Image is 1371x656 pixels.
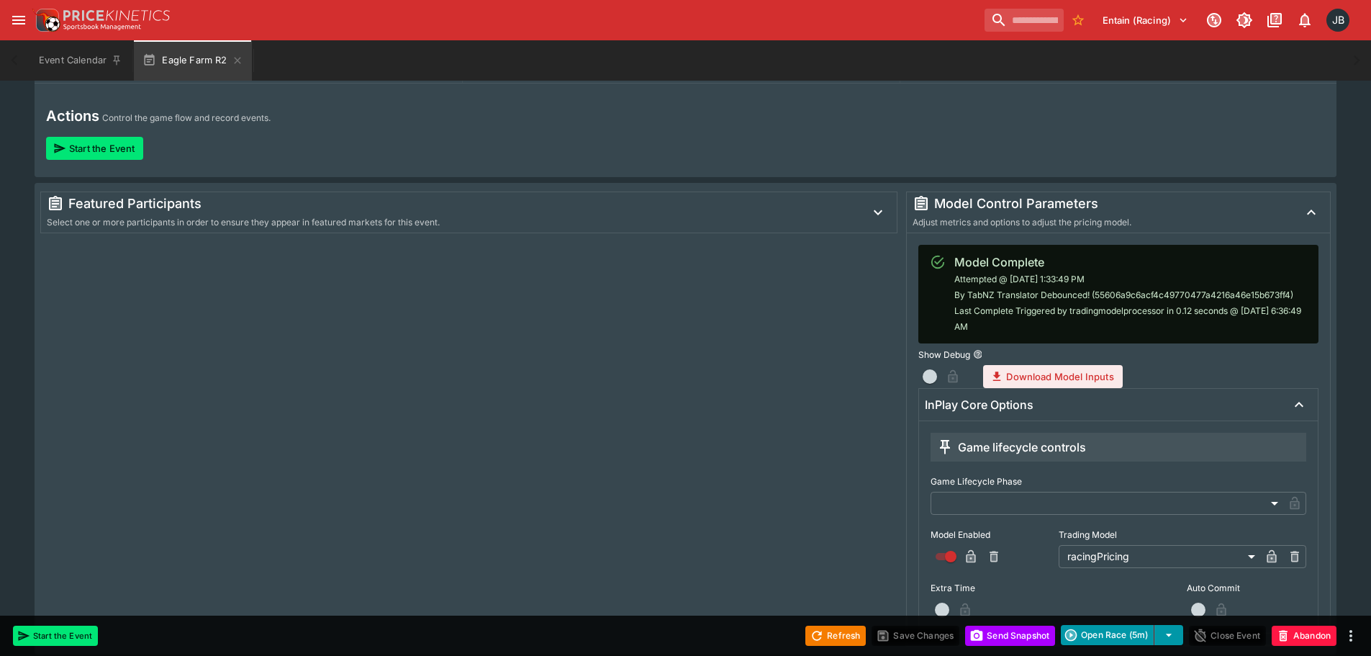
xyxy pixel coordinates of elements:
[1094,9,1197,32] button: Select Tenant
[918,349,970,361] p: Show Debug
[985,9,1064,32] input: search
[1262,7,1288,33] button: Documentation
[931,524,1050,545] label: Model Enabled
[954,253,1307,271] div: Model Complete
[931,470,1306,492] label: Game Lifecycle Phase
[1059,524,1306,545] label: Trading Model
[63,10,170,21] img: PriceKinetics
[13,626,98,646] button: Start the Event
[1201,7,1227,33] button: Connected to PK
[1061,625,1154,645] button: Open Race (5m)
[46,137,143,160] button: Start the Event
[47,217,440,228] span: Select one or more participants in order to ensure they appear in featured markets for this event.
[1292,7,1318,33] button: Notifications
[46,107,99,125] h4: Actions
[102,111,271,125] p: Control the game flow and record events.
[1187,577,1306,598] label: Auto Commit
[1067,9,1090,32] button: No Bookmarks
[913,195,1287,212] div: Model Control Parameters
[1326,9,1349,32] div: Josh Brown
[6,7,32,33] button: open drawer
[1342,627,1359,644] button: more
[134,40,251,81] button: Eagle Farm R2
[1061,625,1183,645] div: split button
[931,577,1050,598] label: Extra Time
[32,6,60,35] img: PriceKinetics Logo
[1059,545,1260,568] div: racingPricing
[1231,7,1257,33] button: Toggle light/dark mode
[1154,625,1183,645] button: select merge strategy
[965,626,1055,646] button: Send Snapshot
[63,24,141,30] img: Sportsbook Management
[805,626,866,646] button: Refresh
[1272,627,1336,642] span: Mark an event as closed and abandoned.
[1272,626,1336,646] button: Abandon
[1322,4,1354,36] button: Josh Brown
[983,365,1122,388] button: Download Model Inputs
[925,397,1033,413] h6: InPlay Core Options
[973,349,983,359] button: Show Debug
[47,195,854,212] div: Featured Participants
[954,274,1301,332] span: Attempted @ [DATE] 1:33:49 PM By TabNZ Translator Debounced! (55606a9c6acf4c49770477a4216a46e15b6...
[936,439,1086,456] div: Game lifecycle controls
[30,40,131,81] button: Event Calendar
[913,217,1131,228] span: Adjust metrics and options to adjust the pricing model.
